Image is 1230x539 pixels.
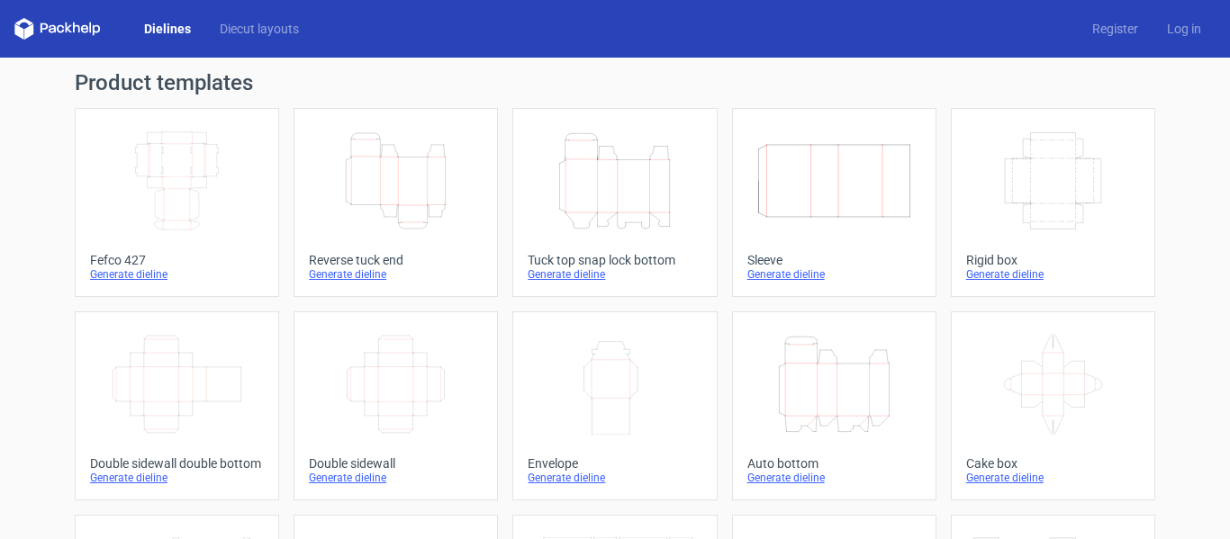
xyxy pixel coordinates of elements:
div: Sleeve [747,253,921,267]
a: Reverse tuck endGenerate dieline [294,108,498,297]
div: Cake box [966,456,1140,471]
a: Register [1078,20,1153,38]
a: Double sidewallGenerate dieline [294,311,498,500]
a: Dielines [130,20,205,38]
a: Auto bottomGenerate dieline [732,311,936,500]
div: Reverse tuck end [309,253,483,267]
a: SleeveGenerate dieline [732,108,936,297]
a: Diecut layouts [205,20,313,38]
div: Generate dieline [309,267,483,282]
div: Tuck top snap lock bottom [528,253,701,267]
a: Fefco 427Generate dieline [75,108,279,297]
h1: Product templates [75,72,1155,94]
div: Double sidewall double bottom [90,456,264,471]
div: Fefco 427 [90,253,264,267]
a: Log in [1153,20,1216,38]
div: Rigid box [966,253,1140,267]
div: Generate dieline [528,471,701,485]
div: Generate dieline [90,471,264,485]
div: Generate dieline [309,471,483,485]
div: Generate dieline [90,267,264,282]
a: EnvelopeGenerate dieline [512,311,717,500]
div: Generate dieline [966,267,1140,282]
a: Rigid boxGenerate dieline [951,108,1155,297]
div: Generate dieline [528,267,701,282]
a: Cake boxGenerate dieline [951,311,1155,500]
div: Generate dieline [747,471,921,485]
div: Generate dieline [966,471,1140,485]
div: Auto bottom [747,456,921,471]
div: Envelope [528,456,701,471]
div: Generate dieline [747,267,921,282]
a: Double sidewall double bottomGenerate dieline [75,311,279,500]
div: Double sidewall [309,456,483,471]
a: Tuck top snap lock bottomGenerate dieline [512,108,717,297]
